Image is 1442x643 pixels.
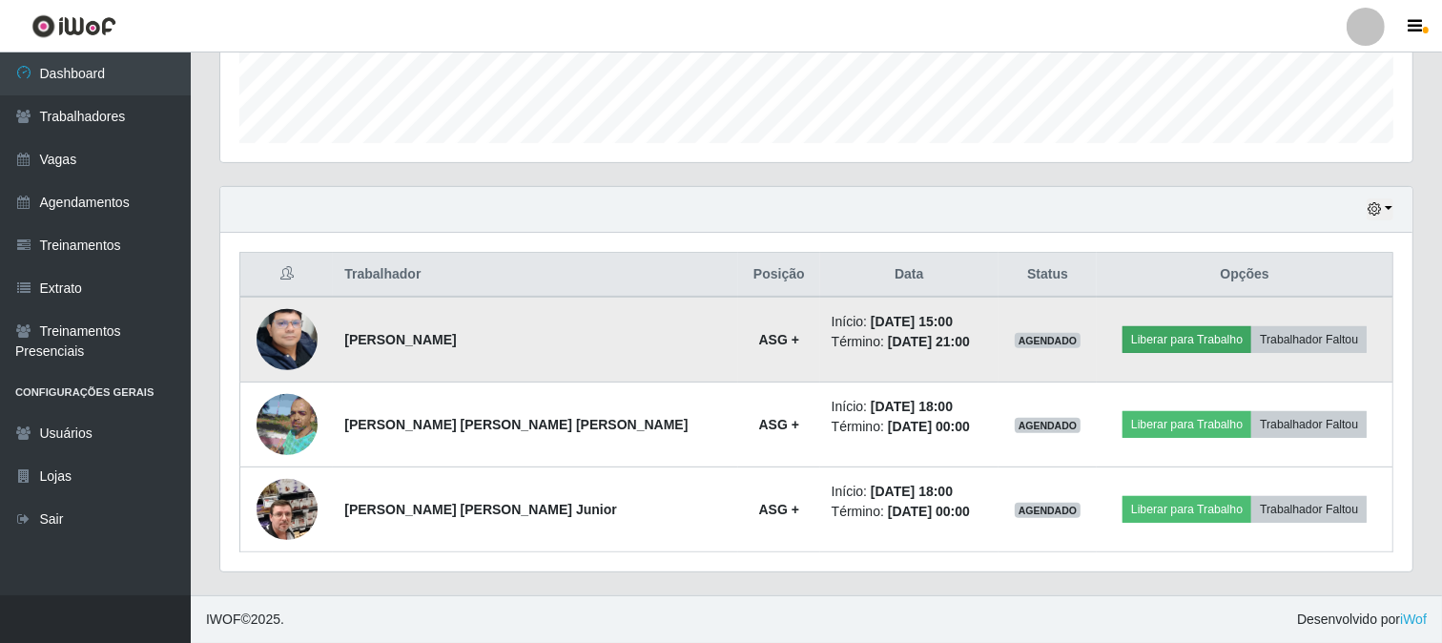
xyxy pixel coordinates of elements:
th: Posição [738,253,820,298]
img: 1699235527028.jpeg [257,455,318,564]
span: Desenvolvido por [1297,610,1427,630]
button: Liberar para Trabalho [1123,411,1251,438]
strong: [PERSON_NAME] [PERSON_NAME] Junior [344,502,616,517]
th: Opções [1097,253,1392,298]
time: [DATE] 18:00 [871,484,953,499]
time: [DATE] 15:00 [871,314,953,329]
button: Liberar para Trabalho [1123,496,1251,523]
span: AGENDADO [1015,503,1081,518]
li: Término: [832,332,987,352]
strong: [PERSON_NAME] [PERSON_NAME] [PERSON_NAME] [344,417,688,432]
time: [DATE] 21:00 [888,334,970,349]
th: Status [999,253,1097,298]
button: Trabalhador Faltou [1251,411,1367,438]
span: AGENDADO [1015,418,1081,433]
th: Trabalhador [333,253,738,298]
span: © 2025 . [206,610,284,630]
span: AGENDADO [1015,333,1081,348]
li: Início: [832,312,987,332]
time: [DATE] 00:00 [888,504,970,519]
time: [DATE] 00:00 [888,419,970,434]
li: Início: [832,482,987,502]
strong: ASG + [759,417,799,432]
button: Liberar para Trabalho [1123,326,1251,353]
img: 1756743627110.jpeg [257,300,318,381]
li: Término: [832,502,987,522]
span: IWOF [206,612,241,627]
li: Início: [832,397,987,417]
img: 1650917429067.jpeg [257,384,318,466]
button: Trabalhador Faltou [1251,326,1367,353]
time: [DATE] 18:00 [871,399,953,414]
strong: [PERSON_NAME] [344,332,456,347]
th: Data [820,253,999,298]
strong: ASG + [759,502,799,517]
a: iWof [1400,612,1427,627]
button: Trabalhador Faltou [1251,496,1367,523]
strong: ASG + [759,332,799,347]
img: CoreUI Logo [31,14,116,38]
li: Término: [832,417,987,437]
